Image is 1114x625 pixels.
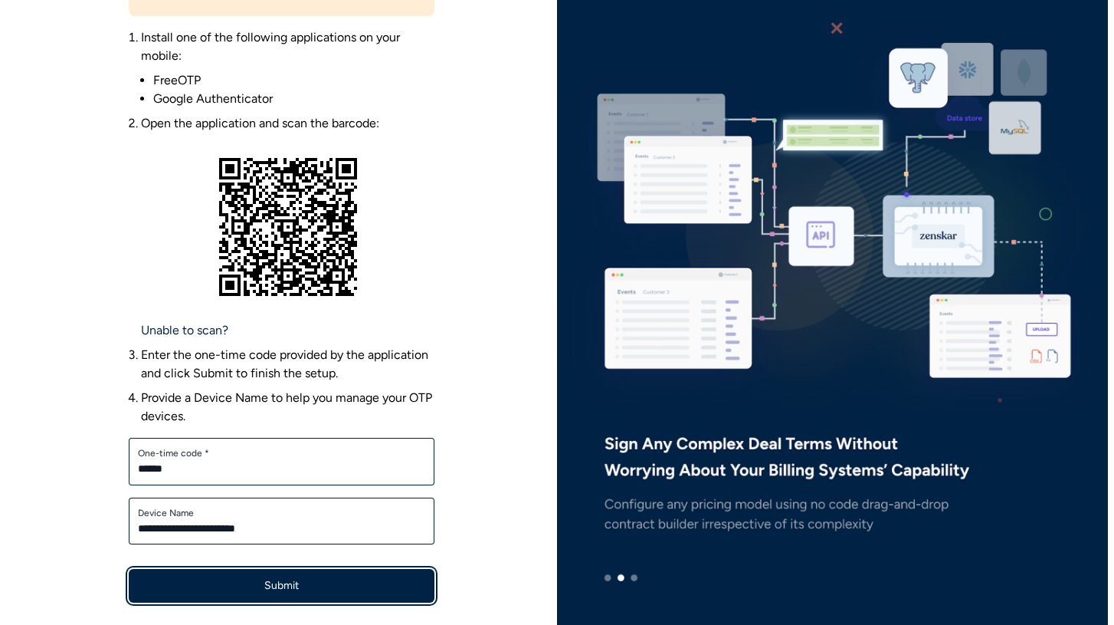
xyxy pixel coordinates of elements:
p: Open the application and scan the barcode: [141,114,434,133]
label: One-time code * [138,447,425,459]
label: Device Name [138,507,425,519]
li: Google Authenticator [153,90,434,108]
a: Unable to scan? [141,321,228,340]
li: FreeOTP [153,71,434,90]
p: Install one of the following applications on your mobile: [141,28,434,65]
li: Enter the one-time code provided by the application and click Submit to finish the setup. [141,346,434,383]
li: Provide a Device Name to help you manage your OTP devices. [141,389,434,426]
button: Submit [129,569,434,603]
img: Figure: Barcode [194,133,382,321]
